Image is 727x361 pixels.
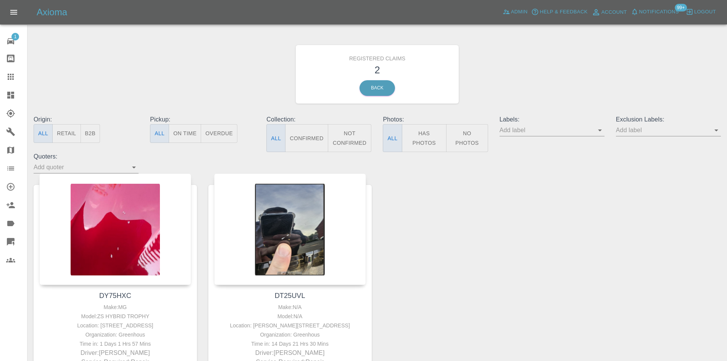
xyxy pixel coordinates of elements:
[169,124,201,143] button: On Time
[616,124,709,136] input: Add label
[5,3,23,21] button: Open drawer
[216,330,364,339] div: Organization: Greenhous
[529,6,589,18] button: Help & Feedback
[34,152,139,161] p: Quoters:
[81,124,100,143] button: B2B
[675,4,687,11] span: 99+
[34,161,127,173] input: Add quoter
[99,292,131,299] a: DY75HXC
[37,6,67,18] h5: Axioma
[41,312,189,321] div: Model: ZS HYBRID TROPHY
[328,124,372,152] button: Not Confirmed
[500,115,604,124] p: Labels:
[150,124,169,143] button: All
[639,8,679,16] span: Notifications
[301,51,453,63] h6: Registered Claims
[216,321,364,330] div: Location: [PERSON_NAME][STREET_ADDRESS]
[684,6,718,18] button: Logout
[511,8,528,16] span: Admin
[216,303,364,312] div: Make: N/A
[383,124,402,152] button: All
[275,292,305,299] a: DT25UVL
[201,124,237,143] button: Overdue
[629,6,681,18] button: Notifications
[616,115,721,124] p: Exclusion Labels:
[301,63,453,77] h3: 2
[711,125,722,136] button: Open
[285,124,328,152] button: Confirmed
[216,339,364,348] div: Time in: 14 Days 21 Hrs 30 Mins
[601,8,627,17] span: Account
[383,115,488,124] p: Photos:
[52,124,81,143] button: Retail
[500,124,593,136] input: Add label
[41,348,189,358] p: Driver: [PERSON_NAME]
[359,80,395,96] a: Back
[41,321,189,330] div: Location: [STREET_ADDRESS]
[694,8,716,16] span: Logout
[540,8,587,16] span: Help & Feedback
[590,6,629,18] a: Account
[34,115,139,124] p: Origin:
[446,124,488,152] button: No Photos
[501,6,530,18] a: Admin
[41,303,189,312] div: Make: MG
[11,33,19,40] span: 1
[34,124,53,143] button: All
[129,162,139,173] button: Open
[41,339,189,348] div: Time in: 1 Days 1 Hrs 57 Mins
[216,348,364,358] p: Driver: [PERSON_NAME]
[266,115,371,124] p: Collection:
[41,330,189,339] div: Organization: Greenhous
[216,312,364,321] div: Model: N/A
[150,115,255,124] p: Pickup:
[402,124,447,152] button: Has Photos
[266,124,285,152] button: All
[595,125,605,136] button: Open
